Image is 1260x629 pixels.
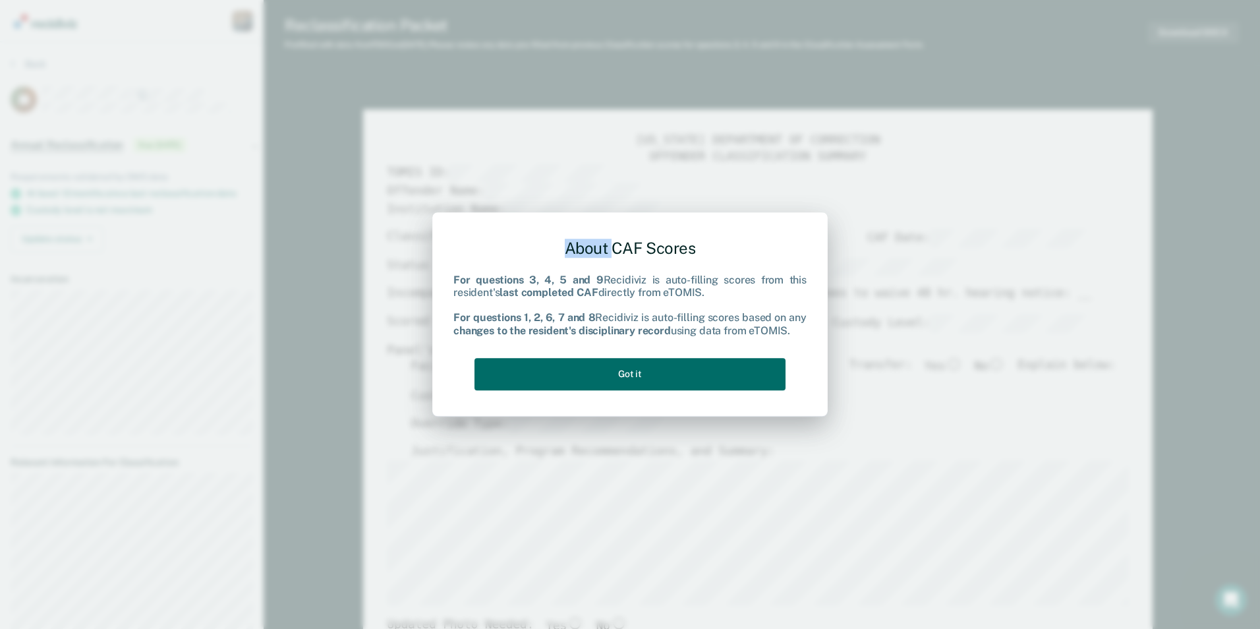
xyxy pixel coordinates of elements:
b: For questions 3, 4, 5 and 9 [453,274,604,286]
b: For questions 1, 2, 6, 7 and 8 [453,312,595,324]
button: Got it [474,358,786,390]
b: last completed CAF [500,286,598,299]
div: About CAF Scores [453,228,807,268]
b: changes to the resident's disciplinary record [453,324,671,337]
div: Recidiviz is auto-filling scores from this resident's directly from eTOMIS. Recidiviz is auto-fil... [453,274,807,337]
